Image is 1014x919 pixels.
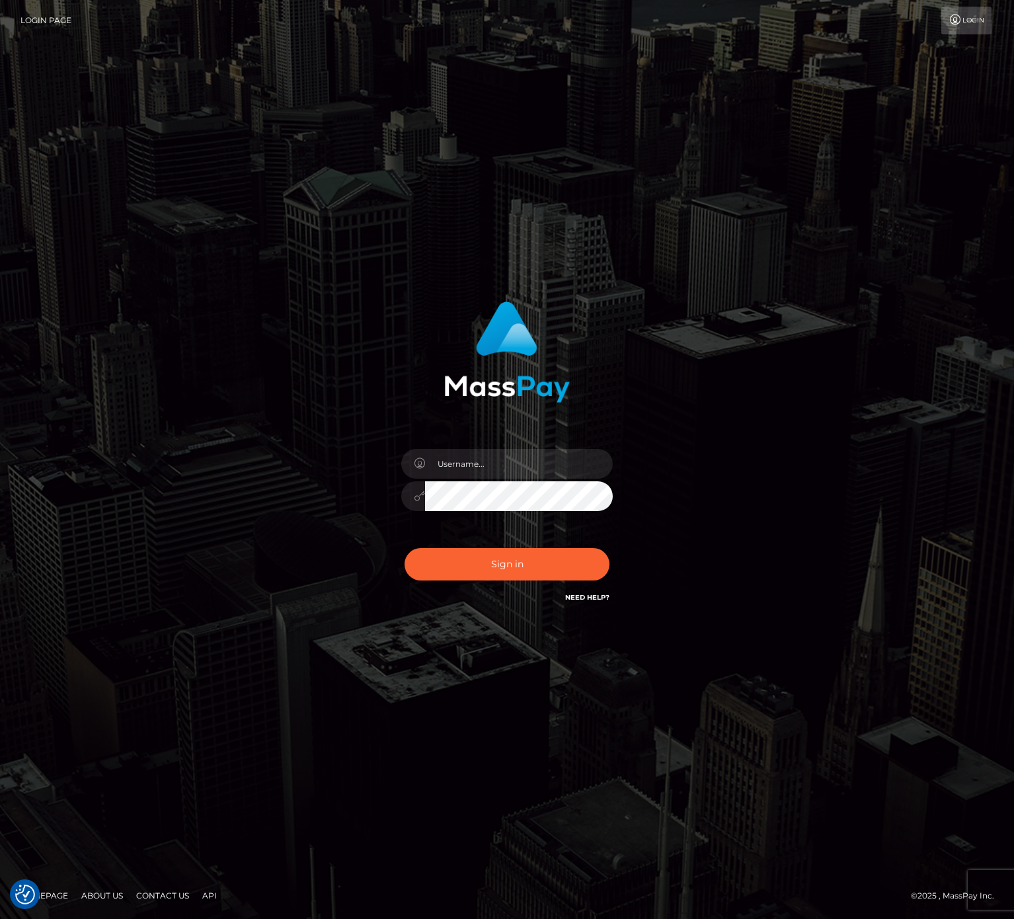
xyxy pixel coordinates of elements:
input: Username... [425,449,613,479]
a: Login Page [20,7,71,34]
a: Contact Us [131,885,194,906]
a: API [197,885,222,906]
div: © 2025 , MassPay Inc. [911,889,1004,903]
button: Sign in [405,548,609,580]
a: Homepage [15,885,73,906]
a: About Us [76,885,128,906]
a: Login [941,7,992,34]
img: Revisit consent button [15,885,35,904]
a: Need Help? [565,593,609,602]
button: Consent Preferences [15,885,35,904]
img: MassPay Login [444,301,570,403]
